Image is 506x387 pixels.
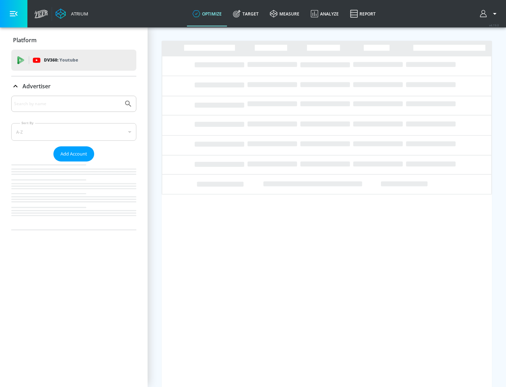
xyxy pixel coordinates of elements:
label: Sort By [20,121,35,125]
a: Atrium [56,8,88,19]
div: Platform [11,30,136,50]
p: Advertiser [22,82,51,90]
a: Report [344,1,381,26]
nav: list of Advertiser [11,161,136,230]
span: v 4.19.0 [489,23,499,27]
p: Youtube [59,56,78,64]
div: DV360: Youtube [11,50,136,71]
div: A-Z [11,123,136,141]
a: optimize [187,1,227,26]
p: Platform [13,36,37,44]
button: Add Account [53,146,94,161]
a: Analyze [305,1,344,26]
span: Add Account [60,150,87,158]
a: Target [227,1,264,26]
div: Atrium [68,11,88,17]
p: DV360: [44,56,78,64]
input: Search by name [14,99,121,108]
div: Advertiser [11,76,136,96]
a: measure [264,1,305,26]
div: Advertiser [11,96,136,230]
